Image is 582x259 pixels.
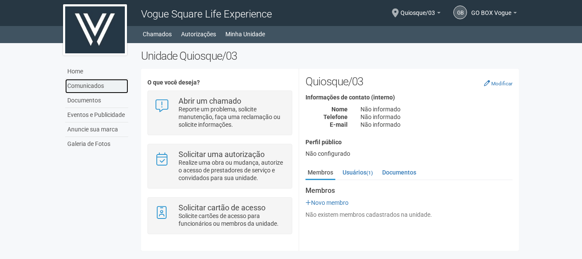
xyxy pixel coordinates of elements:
[305,75,513,88] h2: Quiosque/03
[354,105,519,113] div: Não informado
[471,11,517,17] a: GO BOX Vogue
[65,93,128,108] a: Documentos
[305,166,335,180] a: Membros
[471,1,511,16] span: GO BOX Vogue
[65,108,128,122] a: Eventos e Publicidade
[143,28,172,40] a: Chamados
[400,1,435,16] span: Quiosque/03
[305,187,513,195] strong: Membros
[354,113,519,121] div: Não informado
[179,105,285,128] p: Reporte um problema, solicite manutenção, faça uma reclamação ou solicite informações.
[154,151,285,182] a: Solicitar uma autorização Realize uma obra ou mudança, autorize o acesso de prestadores de serviç...
[147,79,292,86] h4: O que você deseja?
[181,28,216,40] a: Autorizações
[491,81,513,87] small: Modificar
[63,4,127,55] img: logo.jpg
[154,204,285,227] a: Solicitar cartão de acesso Solicite cartões de acesso para funcionários ou membros da unidade.
[331,106,348,113] strong: Nome
[330,121,348,128] strong: E-mail
[65,79,128,93] a: Comunicados
[305,94,513,101] h4: Informações de contato (interno)
[323,113,348,120] strong: Telefone
[305,139,513,146] h4: Perfil público
[305,211,513,218] div: Não existem membros cadastrados na unidade.
[305,199,349,206] a: Novo membro
[65,122,128,137] a: Anuncie sua marca
[366,170,373,176] small: (1)
[225,28,265,40] a: Minha Unidade
[65,137,128,151] a: Galeria de Fotos
[179,159,285,182] p: Realize uma obra ou mudança, autorize o acesso de prestadores de serviço e convidados para sua un...
[453,6,467,19] a: GB
[305,150,513,157] div: Não configurado
[65,64,128,79] a: Home
[380,166,418,179] a: Documentos
[179,150,265,159] strong: Solicitar uma autorização
[141,8,272,20] span: Vogue Square Life Experience
[340,166,375,179] a: Usuários(1)
[484,80,513,87] a: Modificar
[154,97,285,128] a: Abrir um chamado Reporte um problema, solicite manutenção, faça uma reclamação ou solicite inform...
[179,96,241,105] strong: Abrir um chamado
[179,212,285,227] p: Solicite cartões de acesso para funcionários ou membros da unidade.
[354,121,519,128] div: Não informado
[141,49,519,62] h2: Unidade Quiosque/03
[179,203,265,212] strong: Solicitar cartão de acesso
[400,11,441,17] a: Quiosque/03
